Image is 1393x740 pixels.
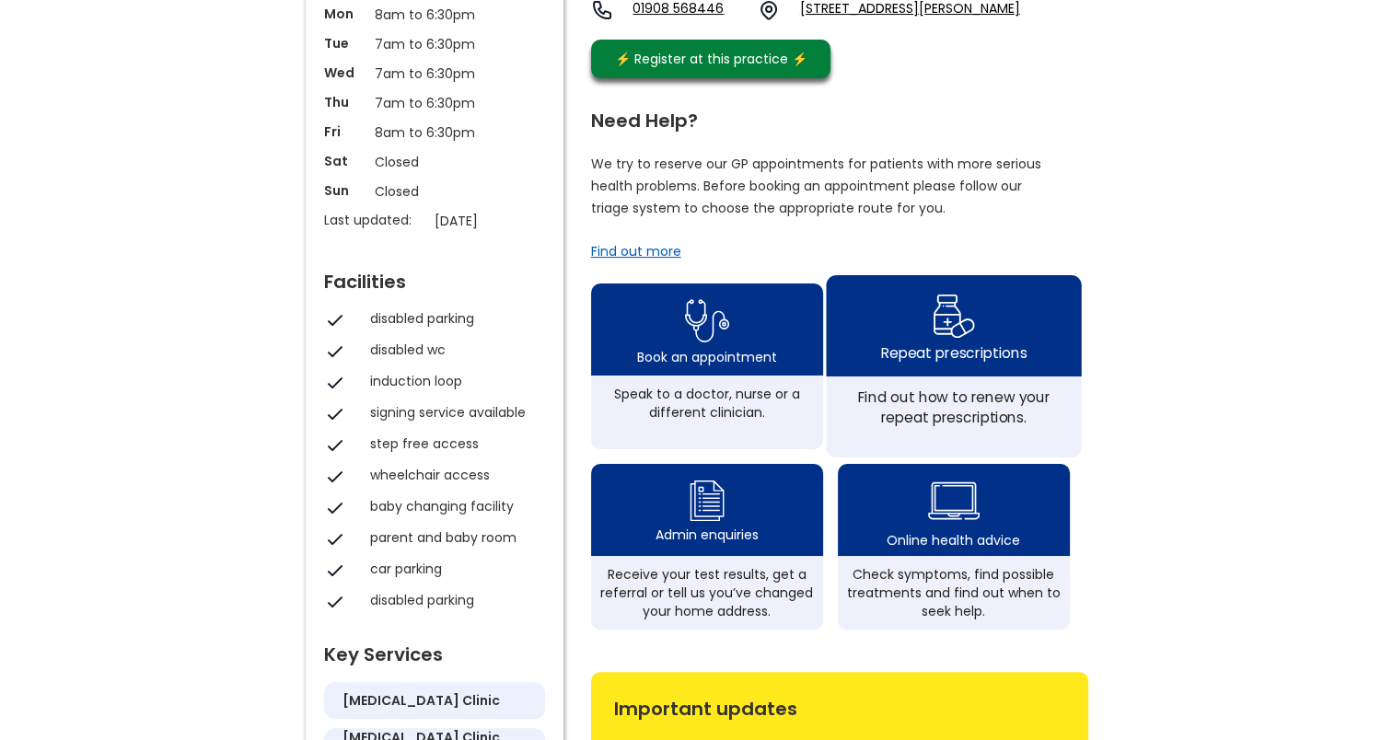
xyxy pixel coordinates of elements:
[370,309,536,328] div: disabled parking
[375,152,494,172] p: Closed
[324,64,366,82] p: Wed
[838,464,1070,630] a: health advice iconOnline health adviceCheck symptoms, find possible treatments and find out when ...
[375,181,494,202] p: Closed
[324,211,425,229] p: Last updated:
[606,49,818,69] div: ⚡️ Register at this practice ⚡️
[591,464,823,630] a: admin enquiry iconAdmin enquiriesReceive your test results, get a referral or tell us you’ve chan...
[370,560,536,578] div: car parking
[370,341,536,359] div: disabled wc
[591,40,830,78] a: ⚡️ Register at this practice ⚡️
[370,497,536,515] div: baby changing facility
[375,93,494,113] p: 7am to 6:30pm
[370,372,536,390] div: induction loop
[375,64,494,84] p: 7am to 6:30pm
[375,34,494,54] p: 7am to 6:30pm
[880,342,1026,363] div: Repeat prescriptions
[591,283,823,449] a: book appointment icon Book an appointmentSpeak to a doctor, nurse or a different clinician.
[370,466,536,484] div: wheelchair access
[324,93,366,111] p: Thu
[836,387,1071,427] div: Find out how to renew your repeat prescriptions.
[435,211,554,231] p: [DATE]
[370,434,536,453] div: step free access
[375,122,494,143] p: 8am to 6:30pm
[324,181,366,200] p: Sun
[324,34,366,52] p: Tue
[600,565,814,620] div: Receive your test results, get a referral or tell us you’ve changed your home address.
[887,531,1020,549] div: Online health advice
[637,348,777,366] div: Book an appointment
[591,242,681,260] a: Find out more
[687,476,727,526] img: admin enquiry icon
[370,591,536,609] div: disabled parking
[614,690,1065,718] div: Important updates
[324,5,366,23] p: Mon
[656,526,759,544] div: Admin enquiries
[591,102,1070,130] div: Need Help?
[932,289,975,342] img: repeat prescription icon
[600,385,814,422] div: Speak to a doctor, nurse or a different clinician.
[342,691,500,710] h5: [MEDICAL_DATA] clinic
[370,528,536,547] div: parent and baby room
[375,5,494,25] p: 8am to 6:30pm
[370,403,536,422] div: signing service available
[324,263,545,291] div: Facilities
[591,153,1042,219] p: We try to reserve our GP appointments for patients with more serious health problems. Before book...
[928,470,980,531] img: health advice icon
[324,636,545,664] div: Key Services
[685,294,729,348] img: book appointment icon
[324,122,366,141] p: Fri
[847,565,1061,620] div: Check symptoms, find possible treatments and find out when to seek help.
[324,152,366,170] p: Sat
[826,275,1081,457] a: repeat prescription iconRepeat prescriptionsFind out how to renew your repeat prescriptions.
